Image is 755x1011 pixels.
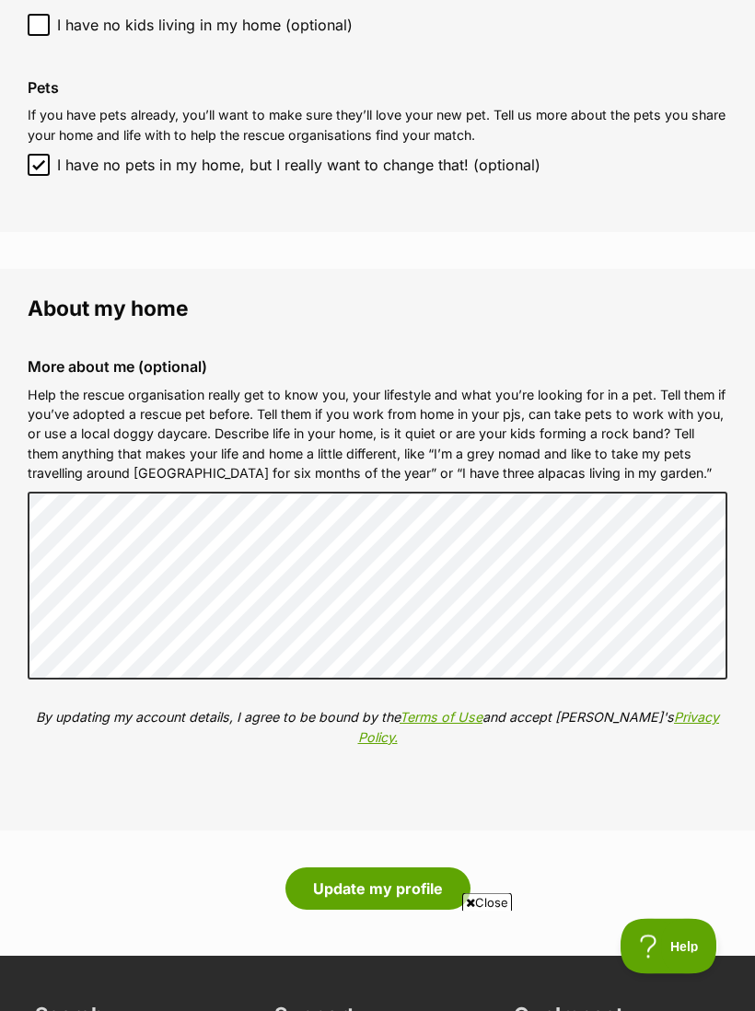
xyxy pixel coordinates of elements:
p: If you have pets already, you’ll want to make sure they’ll love your new pet. Tell us more about ... [28,106,727,145]
label: More about me (optional) [28,359,727,376]
a: Privacy Policy. [358,710,720,745]
a: Terms of Use [400,710,482,726]
iframe: Help Scout Beacon - Open [621,919,718,974]
legend: About my home [28,297,727,321]
p: Help the rescue organisation really get to know you, your lifestyle and what you’re looking for i... [28,386,727,484]
iframe: Advertisement [42,919,713,1002]
span: Close [462,893,512,912]
span: I have no kids living in my home (optional) [57,15,353,37]
label: Pets [28,80,727,97]
p: By updating my account details, I agree to be bound by the and accept [PERSON_NAME]'s [28,708,727,748]
span: I have no pets in my home, but I really want to change that! (optional) [57,155,540,177]
button: Update my profile [285,868,470,911]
